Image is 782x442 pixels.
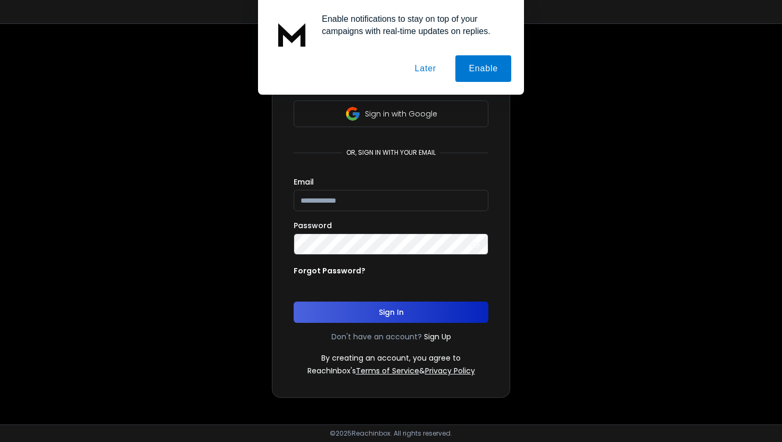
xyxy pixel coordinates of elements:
button: Later [401,55,449,82]
p: Sign in with Google [365,109,437,119]
a: Sign Up [424,331,451,342]
button: Enable [455,55,511,82]
p: ReachInbox's & [307,365,475,376]
label: Password [294,222,332,229]
p: Don't have an account? [331,331,422,342]
button: Sign In [294,302,488,323]
p: or, sign in with your email [342,148,440,157]
label: Email [294,178,314,186]
img: notification icon [271,13,313,55]
button: Sign in with Google [294,101,488,127]
a: Privacy Policy [425,365,475,376]
p: By creating an account, you agree to [321,353,461,363]
div: Enable notifications to stay on top of your campaigns with real-time updates on replies. [313,13,511,37]
a: Terms of Service [356,365,419,376]
p: Forgot Password? [294,265,365,276]
p: © 2025 Reachinbox. All rights reserved. [330,429,452,438]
